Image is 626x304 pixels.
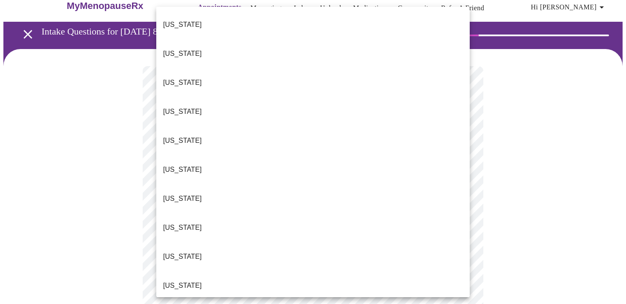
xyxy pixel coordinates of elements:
p: [US_STATE] [163,165,202,175]
p: [US_STATE] [163,194,202,204]
p: [US_STATE] [163,78,202,88]
p: [US_STATE] [163,252,202,262]
p: [US_STATE] [163,107,202,117]
p: [US_STATE] [163,136,202,146]
p: [US_STATE] [163,49,202,59]
p: [US_STATE] [163,20,202,30]
p: [US_STATE] [163,281,202,291]
p: [US_STATE] [163,223,202,233]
